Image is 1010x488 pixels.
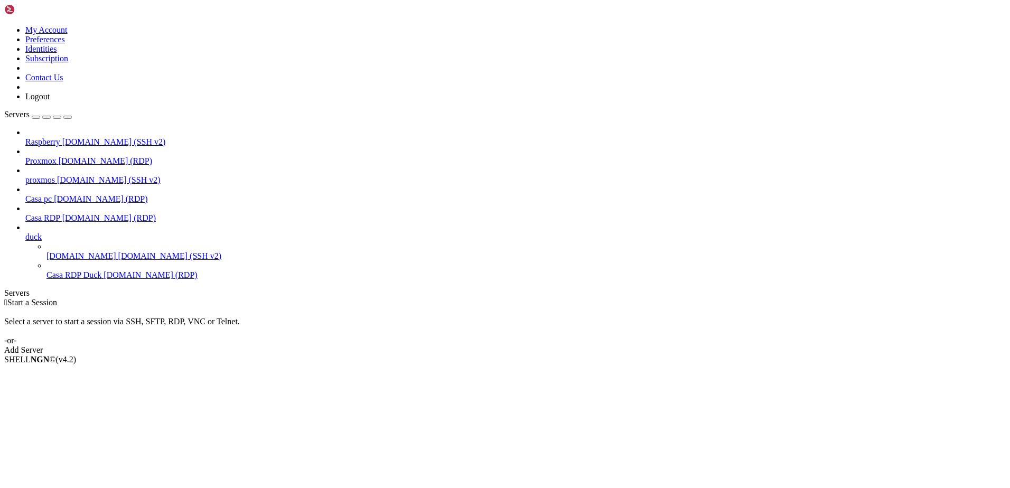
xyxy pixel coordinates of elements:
span: Proxmox [25,156,57,165]
a: [DOMAIN_NAME] [DOMAIN_NAME] (SSH v2) [46,251,1006,261]
div: Servers [4,288,1006,298]
span: [DOMAIN_NAME] (RDP) [104,270,197,279]
span: proxmos [25,175,55,184]
a: Contact Us [25,73,63,82]
a: duck [25,232,1006,242]
a: Identities [25,44,57,53]
a: Preferences [25,35,65,44]
li: Casa RDP [DOMAIN_NAME] (RDP) [25,204,1006,223]
span: SHELL © [4,355,76,364]
div: Select a server to start a session via SSH, SFTP, RDP, VNC or Telnet. -or- [4,307,1006,345]
span: Casa RDP Duck [46,270,101,279]
li: Proxmox [DOMAIN_NAME] (RDP) [25,147,1006,166]
span:  [4,298,7,307]
a: Casa RDP [DOMAIN_NAME] (RDP) [25,213,1006,223]
a: Casa RDP Duck [DOMAIN_NAME] (RDP) [46,270,1006,280]
span: 4.2.0 [56,355,77,364]
img: Shellngn [4,4,65,15]
span: [DOMAIN_NAME] (SSH v2) [62,137,166,146]
li: Raspberry [DOMAIN_NAME] (SSH v2) [25,128,1006,147]
span: [DOMAIN_NAME] (RDP) [54,194,147,203]
li: Casa pc [DOMAIN_NAME] (RDP) [25,185,1006,204]
span: Casa pc [25,194,52,203]
span: Servers [4,110,30,119]
div: Add Server [4,345,1006,355]
li: Casa RDP Duck [DOMAIN_NAME] (RDP) [46,261,1006,280]
li: [DOMAIN_NAME] [DOMAIN_NAME] (SSH v2) [46,242,1006,261]
span: Casa RDP [25,213,60,222]
span: [DOMAIN_NAME] [46,251,116,260]
span: Raspberry [25,137,60,146]
a: Subscription [25,54,68,63]
span: [DOMAIN_NAME] (SSH v2) [57,175,161,184]
span: [DOMAIN_NAME] (RDP) [62,213,156,222]
span: Start a Session [7,298,57,307]
span: [DOMAIN_NAME] (RDP) [59,156,152,165]
span: [DOMAIN_NAME] (SSH v2) [118,251,222,260]
a: Proxmox [DOMAIN_NAME] (RDP) [25,156,1006,166]
a: My Account [25,25,68,34]
a: Servers [4,110,72,119]
a: Raspberry [DOMAIN_NAME] (SSH v2) [25,137,1006,147]
li: proxmos [DOMAIN_NAME] (SSH v2) [25,166,1006,185]
span: duck [25,232,42,241]
a: proxmos [DOMAIN_NAME] (SSH v2) [25,175,1006,185]
b: NGN [31,355,50,364]
a: Logout [25,92,50,101]
li: duck [25,223,1006,280]
a: Casa pc [DOMAIN_NAME] (RDP) [25,194,1006,204]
